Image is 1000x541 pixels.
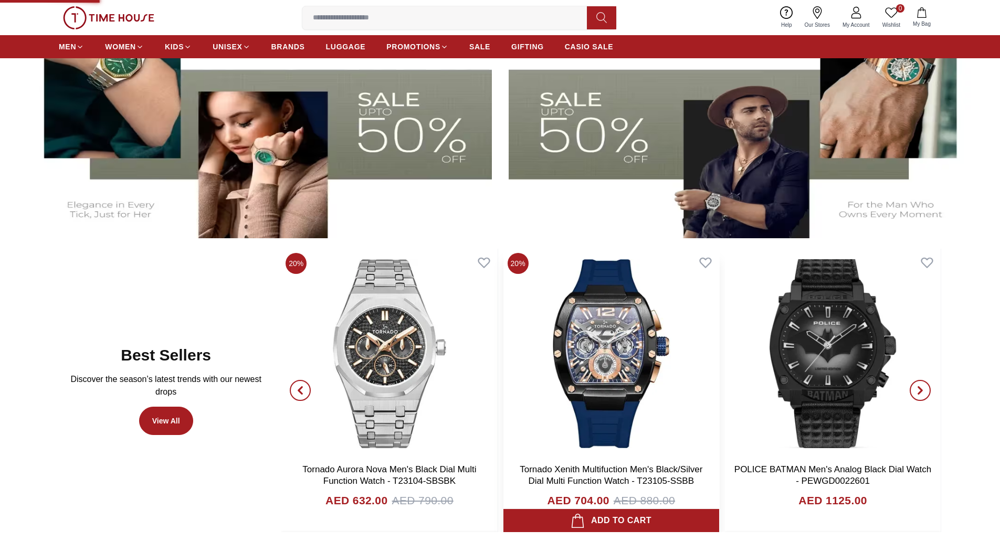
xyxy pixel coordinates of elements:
[59,37,84,56] a: MEN
[139,407,193,435] a: View All
[105,37,144,56] a: WOMEN
[798,4,836,31] a: Our Stores
[469,41,490,52] span: SALE
[165,37,192,56] a: KIDS
[775,4,798,31] a: Help
[121,346,211,365] h2: Best Sellers
[896,4,904,13] span: 0
[213,37,250,56] a: UNISEX
[271,37,305,56] a: BRANDS
[511,37,544,56] a: GIFTING
[777,21,796,29] span: Help
[325,492,387,509] h4: AED 632.00
[469,37,490,56] a: SALE
[798,492,867,509] h4: AED 1125.00
[725,249,941,459] img: POLICE BATMAN Men's Analog Black Dial Watch - PEWGD0022601
[909,20,935,28] span: My Bag
[302,464,476,486] a: Tornado Aurora Nova Men's Black Dial Multi Function Watch - T23104-SBSBK
[326,37,366,56] a: LUGGAGE
[801,21,834,29] span: Our Stores
[878,21,904,29] span: Wishlist
[503,249,719,459] img: Tornado Xenith Multifuction Men's Black/Silver Dial Multi Function Watch - T23105-SSBB
[520,464,702,486] a: Tornado Xenith Multifuction Men's Black/Silver Dial Multi Function Watch - T23105-SSBB
[59,41,76,52] span: MEN
[165,41,184,52] span: KIDS
[105,41,136,52] span: WOMEN
[565,41,614,52] span: CASIO SALE
[63,6,154,29] img: ...
[281,249,497,459] img: Tornado Aurora Nova Men's Black Dial Multi Function Watch - T23104-SBSBK
[508,253,529,274] span: 20%
[907,5,937,30] button: My Bag
[565,37,614,56] a: CASIO SALE
[386,37,448,56] a: PROMOTIONS
[503,509,719,532] button: Add to cart
[734,464,932,486] a: POLICE BATMAN Men's Analog Black Dial Watch - PEWGD0022601
[326,41,366,52] span: LUGGAGE
[271,41,305,52] span: BRANDS
[67,373,265,398] p: Discover the season’s latest trends with our newest drops
[547,492,609,509] h4: AED 704.00
[213,41,242,52] span: UNISEX
[386,41,440,52] span: PROMOTIONS
[614,492,675,509] span: AED 880.00
[392,492,453,509] span: AED 790.00
[876,4,907,31] a: 0Wishlist
[511,41,544,52] span: GIFTING
[571,513,651,528] div: Add to cart
[838,21,874,29] span: My Account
